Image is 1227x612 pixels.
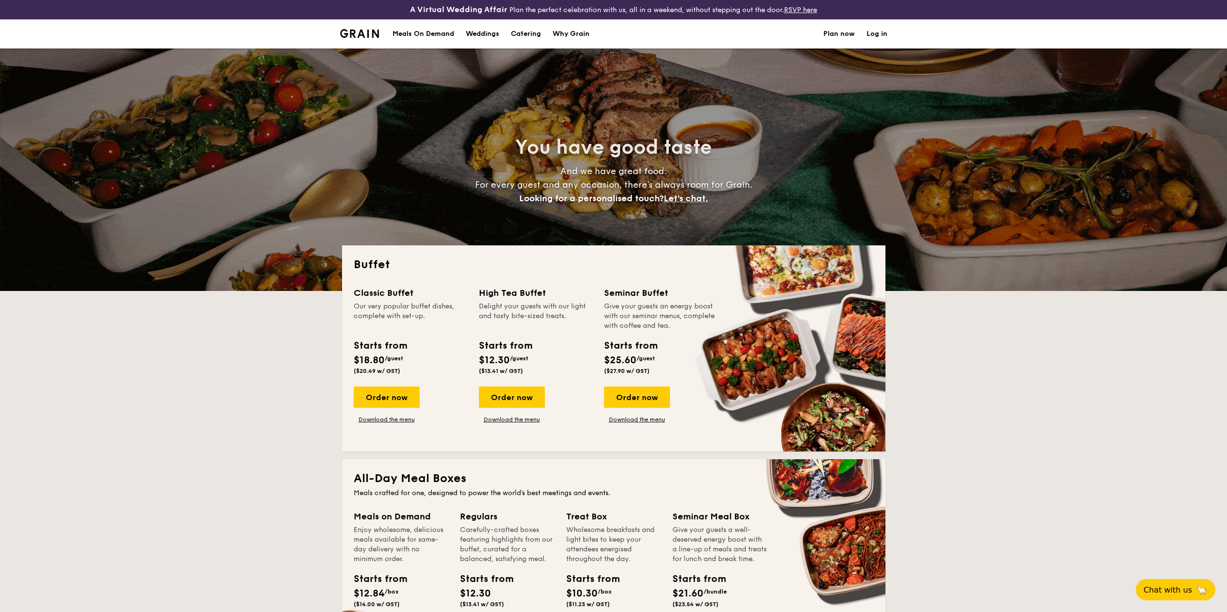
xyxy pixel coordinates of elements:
[672,510,767,523] div: Seminar Meal Box
[354,525,448,564] div: Enjoy wholesome, delicious meals available for same-day delivery with no minimum order.
[479,368,523,374] span: ($13.41 w/ GST)
[354,354,385,366] span: $18.80
[604,286,718,300] div: Seminar Buffet
[354,368,400,374] span: ($20.49 w/ GST)
[460,588,491,599] span: $12.30
[1136,579,1215,600] button: Chat with us🦙
[637,355,655,362] span: /guest
[519,193,664,204] span: Looking for a personalised touch?
[354,286,467,300] div: Classic Buffet
[334,4,893,16] div: Plan the perfect celebration with us, all in a weekend, without stepping out the door.
[672,525,767,564] div: Give your guests a well-deserved energy boost with a line-up of meals and treats for lunch and br...
[460,19,505,48] a: Weddings
[479,416,545,423] a: Download the menu
[672,601,719,608] span: ($23.54 w/ GST)
[393,19,454,48] div: Meals On Demand
[547,19,595,48] a: Why Grain
[566,510,661,523] div: Treat Box
[784,6,817,14] a: RSVP here
[823,19,855,48] a: Plan now
[354,588,385,599] span: $12.84
[354,257,874,273] h2: Buffet
[566,601,610,608] span: ($11.23 w/ GST)
[511,19,541,48] h1: Catering
[354,471,874,486] h2: All-Day Meal Boxes
[566,525,661,564] div: Wholesome breakfasts and light bites to keep your attendees energised throughout the day.
[510,355,528,362] span: /guest
[664,193,708,204] span: Let's chat.
[604,354,637,366] span: $25.60
[340,29,379,38] a: Logotype
[553,19,589,48] div: Why Grain
[1144,585,1192,595] span: Chat with us
[672,588,703,599] span: $21.60
[410,4,507,16] h4: A Virtual Wedding Affair
[385,355,403,362] span: /guest
[354,510,448,523] div: Meals on Demand
[604,368,650,374] span: ($27.90 w/ GST)
[354,488,874,498] div: Meals crafted for one, designed to power the world's best meetings and events.
[460,510,555,523] div: Regulars
[703,588,727,595] span: /bundle
[505,19,547,48] a: Catering
[385,588,399,595] span: /box
[354,338,407,353] div: Starts from
[460,525,555,564] div: Carefully-crafted boxes featuring highlights from our buffet, curated for a balanced, satisfying ...
[479,338,532,353] div: Starts from
[604,416,670,423] a: Download the menu
[354,387,420,408] div: Order now
[479,387,545,408] div: Order now
[604,338,657,353] div: Starts from
[354,302,467,331] div: Our very popular buffet dishes, complete with set-up.
[479,354,510,366] span: $12.30
[475,166,753,204] span: And we have great food. For every guest and any occasion, there’s always room for Grain.
[479,302,592,331] div: Delight your guests with our light and tasty bite-sized treats.
[479,286,592,300] div: High Tea Buffet
[867,19,887,48] a: Log in
[515,136,712,159] span: You have good taste
[604,387,670,408] div: Order now
[598,588,612,595] span: /box
[387,19,460,48] a: Meals On Demand
[1196,584,1208,596] span: 🦙
[354,572,397,586] div: Starts from
[354,601,400,608] span: ($14.00 w/ GST)
[566,572,610,586] div: Starts from
[566,588,598,599] span: $10.30
[354,416,420,423] a: Download the menu
[340,29,379,38] img: Grain
[460,572,504,586] div: Starts from
[672,572,716,586] div: Starts from
[460,601,504,608] span: ($13.41 w/ GST)
[466,19,499,48] div: Weddings
[604,302,718,331] div: Give your guests an energy boost with our seminar menus, complete with coffee and tea.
